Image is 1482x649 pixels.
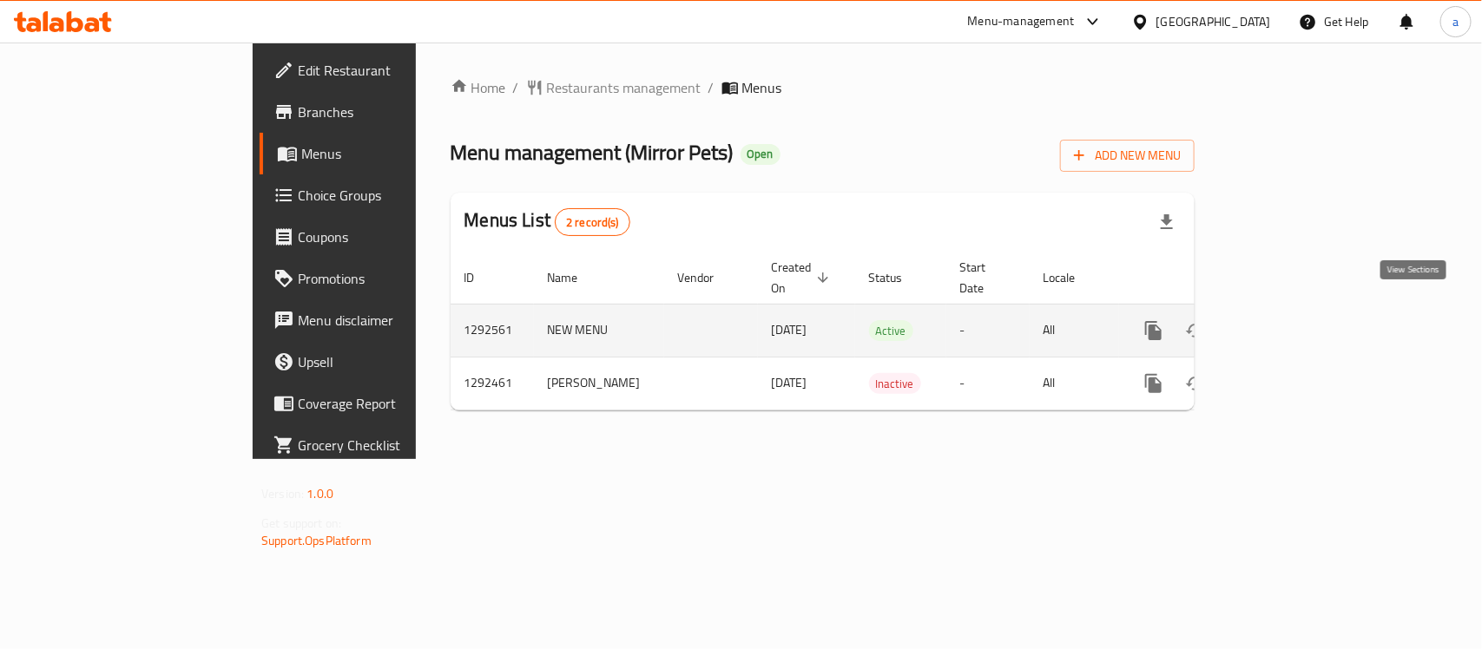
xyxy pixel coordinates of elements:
a: Branches [260,91,500,133]
span: 2 record(s) [556,214,629,231]
li: / [513,77,519,98]
span: 1.0.0 [306,482,333,505]
span: Coupons [298,226,486,247]
div: Open [741,144,781,165]
a: Upsell [260,341,500,383]
span: Locale [1044,267,1098,288]
span: Inactive [869,374,921,394]
td: - [946,357,1030,410]
button: Change Status [1175,363,1216,404]
span: Vendor [678,267,737,288]
button: Change Status [1175,310,1216,351]
span: Version: [261,482,304,505]
a: Coverage Report [260,383,500,424]
div: Menu-management [968,11,1075,32]
span: Grocery Checklist [298,435,486,456]
td: All [1030,304,1119,357]
li: / [708,77,715,98]
span: Promotions [298,268,486,289]
span: ID [464,267,497,288]
th: Actions [1119,252,1314,305]
span: Menus [742,77,782,98]
a: Edit Restaurant [260,49,500,91]
td: [PERSON_NAME] [534,357,664,410]
td: All [1030,357,1119,410]
span: Created On [772,257,834,298]
div: Active [869,320,913,341]
span: Branches [298,102,486,122]
table: enhanced table [451,252,1314,410]
span: Upsell [298,351,486,372]
a: Grocery Checklist [260,424,500,466]
nav: breadcrumb [451,77,1195,98]
a: Restaurants management [526,77,701,98]
span: a [1452,12,1459,31]
span: Menu management ( Mirror Pets ) [451,133,734,172]
button: Add New Menu [1060,140,1195,172]
span: [DATE] [772,371,807,394]
button: more [1133,310,1175,351]
td: - [946,304,1030,357]
span: Status [869,267,925,288]
div: Total records count [555,208,630,236]
a: Support.OpsPlatform [261,529,372,552]
span: Get support on: [261,512,341,534]
div: [GEOGRAPHIC_DATA] [1156,12,1271,31]
span: Edit Restaurant [298,60,486,81]
a: Menu disclaimer [260,299,500,341]
div: Inactive [869,373,921,394]
a: Coupons [260,216,500,258]
span: [DATE] [772,318,807,341]
span: Open [741,147,781,161]
h2: Menus List [464,207,630,236]
span: Choice Groups [298,185,486,206]
td: NEW MENU [534,304,664,357]
div: Export file [1146,201,1188,243]
span: Start Date [960,257,1009,298]
a: Menus [260,133,500,174]
span: Coverage Report [298,393,486,414]
span: Name [548,267,601,288]
a: Promotions [260,258,500,299]
span: Menus [301,143,486,164]
a: Choice Groups [260,174,500,216]
span: Menu disclaimer [298,310,486,331]
span: Add New Menu [1074,145,1181,167]
span: Restaurants management [547,77,701,98]
button: more [1133,363,1175,404]
span: Active [869,321,913,341]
